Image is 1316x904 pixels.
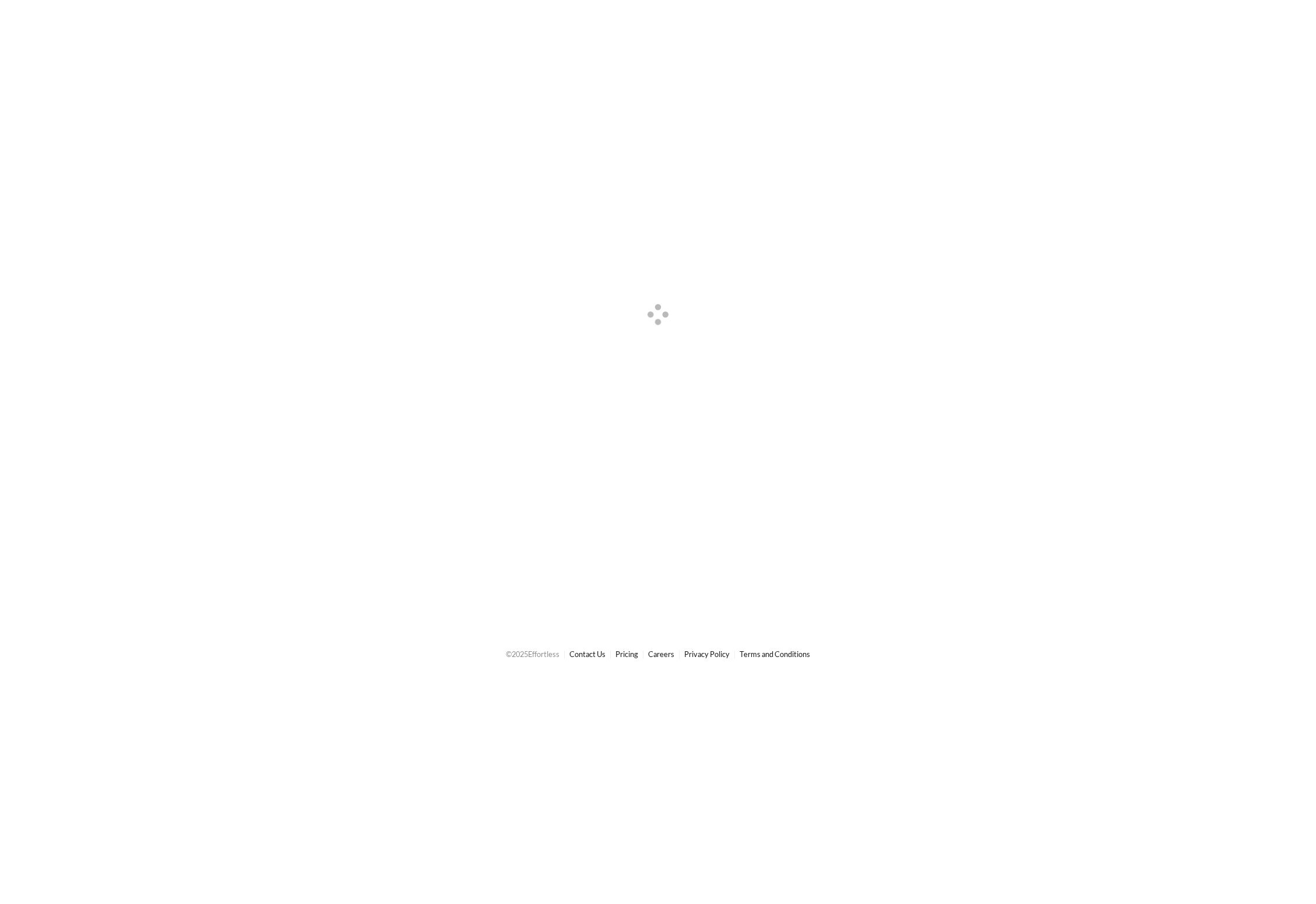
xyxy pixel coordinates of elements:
[506,649,560,659] span: © 2025 Effortless
[569,649,606,659] a: Contact Us
[648,649,674,659] a: Careers
[615,649,638,659] a: Pricing
[684,649,730,659] a: Privacy Policy
[740,649,810,659] a: Terms and Conditions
